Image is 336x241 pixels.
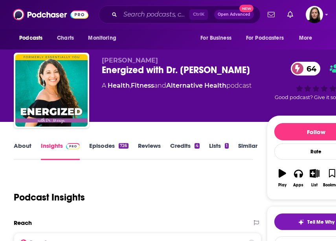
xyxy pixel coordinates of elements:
span: Monitoring [88,33,116,44]
a: Charts [52,31,79,46]
div: Apps [293,183,303,188]
span: , [130,82,131,89]
a: Show notifications dropdown [264,8,278,21]
div: 726 [119,143,128,149]
span: Podcasts [19,33,42,44]
span: For Podcasters [246,33,284,44]
span: Logged in as BevCat3 [306,6,323,23]
a: Lists1 [209,142,229,160]
div: 4 [195,143,200,149]
span: and [154,82,166,89]
span: Tell Me Why [307,219,334,225]
img: Podchaser Pro [66,143,80,149]
a: Alternative Health [166,82,226,89]
a: Similar [238,142,257,160]
a: Credits4 [170,142,200,160]
button: open menu [294,31,322,46]
h2: Reach [14,219,32,226]
a: Episodes726 [89,142,128,160]
h1: Podcast Insights [14,191,85,203]
div: 1 [225,143,229,149]
button: open menu [83,31,126,46]
button: open menu [195,31,241,46]
button: open menu [14,31,53,46]
a: 64 [291,62,320,75]
span: [PERSON_NAME] [102,57,158,64]
a: Health [108,82,130,89]
div: Search podcasts, credits, & more... [99,6,261,24]
span: New [239,5,253,12]
div: Play [278,183,286,188]
span: Ctrl K [189,9,208,20]
div: A podcast [102,81,252,90]
button: List [307,164,323,192]
span: 64 [299,62,320,75]
a: InsightsPodchaser Pro [41,142,80,160]
img: User Profile [306,6,323,23]
button: open menu [241,31,295,46]
a: About [14,142,31,160]
img: Podchaser - Follow, Share and Rate Podcasts [13,7,88,22]
span: More [299,33,312,44]
span: For Business [200,33,231,44]
a: Fitness [131,82,154,89]
span: Open Advanced [218,13,250,17]
a: Show notifications dropdown [284,8,296,21]
button: Apps [290,164,307,192]
img: tell me why sparkle [298,219,304,225]
span: Charts [57,33,74,44]
button: Show profile menu [306,6,323,23]
img: Energized with Dr. Mariza [15,54,88,127]
button: Play [274,164,290,192]
a: Reviews [138,142,161,160]
button: Open AdvancedNew [214,10,254,19]
div: List [311,183,318,188]
input: Search podcasts, credits, & more... [120,8,189,21]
